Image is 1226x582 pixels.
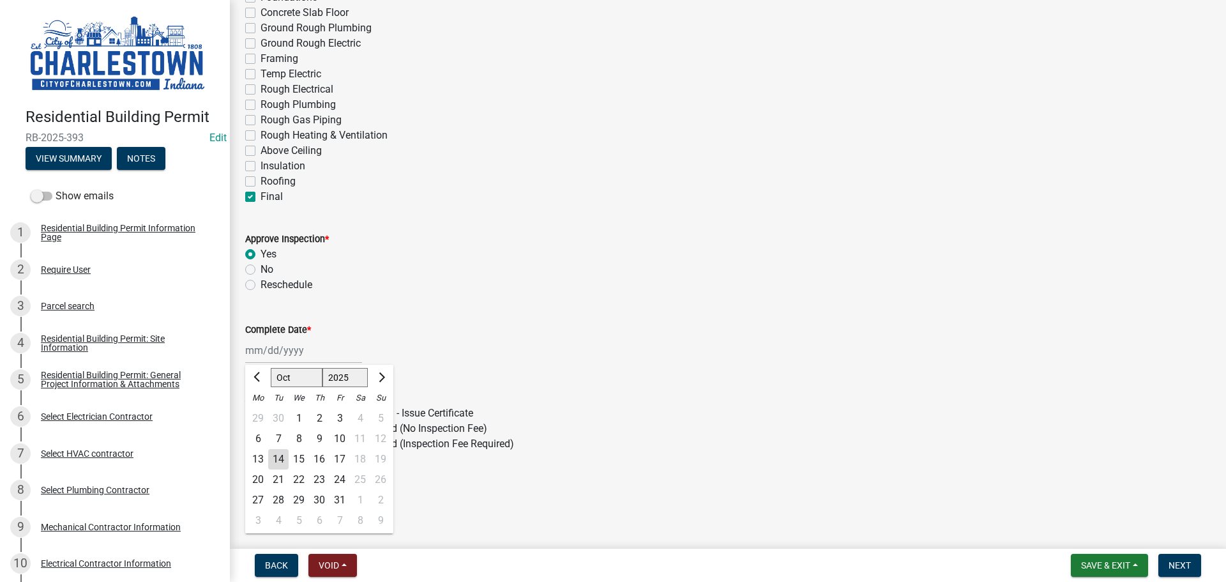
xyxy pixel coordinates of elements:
div: 6 [309,510,329,531]
div: Thursday, October 9, 2025 [309,429,329,449]
div: Tuesday, October 14, 2025 [268,449,289,470]
div: 15 [289,449,309,470]
div: 16 [309,449,329,470]
div: Residential Building Permit: Site Information [41,334,209,352]
div: 2 [309,408,329,429]
label: Reschedule [261,277,312,293]
button: Next month [373,367,388,388]
div: Friday, October 31, 2025 [329,490,350,510]
label: Above Ceiling [261,143,322,158]
span: RB-2025-393 [26,132,204,144]
wm-modal-confirm: Summary [26,154,112,164]
div: Residential Building Permit: General Project Information & Attachments [41,371,209,388]
div: Friday, October 3, 2025 [329,408,350,429]
div: 3 [10,296,31,316]
wm-modal-confirm: Notes [117,154,165,164]
div: Th [309,388,329,408]
div: 4 [268,510,289,531]
div: Tu [268,388,289,408]
div: Thursday, November 6, 2025 [309,510,329,531]
div: 17 [329,449,350,470]
div: 27 [248,490,268,510]
div: 3 [248,510,268,531]
div: 7 [268,429,289,449]
div: 4 [10,333,31,353]
label: Temp Electric [261,66,321,82]
div: Monday, October 13, 2025 [248,449,268,470]
button: Previous month [250,367,266,388]
button: Void [308,554,357,577]
div: Tuesday, October 28, 2025 [268,490,289,510]
div: 9 [309,429,329,449]
div: 8 [289,429,309,449]
div: 23 [309,470,329,490]
label: Rough Heating & Ventilation [261,128,388,143]
div: Select Plumbing Contractor [41,486,149,494]
div: We [289,388,309,408]
div: 7 [10,443,31,464]
div: 30 [309,490,329,510]
div: Wednesday, October 1, 2025 [289,408,309,429]
div: 1 [289,408,309,429]
label: Final [261,189,283,204]
div: Tuesday, November 4, 2025 [268,510,289,531]
div: Friday, November 7, 2025 [329,510,350,531]
div: Select HVAC contractor [41,449,133,458]
div: Su [370,388,391,408]
h4: Residential Building Permit [26,108,220,126]
div: 5 [289,510,309,531]
label: Roofing [261,174,296,189]
div: Residential Building Permit Information Page [41,224,209,241]
label: Framing [261,51,298,66]
button: Next [1158,554,1201,577]
div: 21 [268,470,289,490]
label: No [261,262,273,277]
div: 29 [289,490,309,510]
div: Sa [350,388,370,408]
div: Friday, October 24, 2025 [329,470,350,490]
div: Select Electrician Contractor [41,412,153,421]
div: Require User [41,265,91,274]
button: Back [255,554,298,577]
button: Save & Exit [1071,554,1148,577]
div: 29 [248,408,268,429]
a: Edit [209,132,227,144]
div: Monday, September 29, 2025 [248,408,268,429]
div: 6 [10,406,31,427]
span: Save & Exit [1081,560,1130,571]
select: Select year [322,368,368,387]
input: mm/dd/yyyy [245,337,362,364]
label: Rough Gas Piping [261,112,342,128]
div: Tuesday, October 7, 2025 [268,429,289,449]
img: City of Charlestown, Indiana [26,13,209,95]
div: Wednesday, November 5, 2025 [289,510,309,531]
span: Next [1169,560,1191,571]
div: Wednesday, October 22, 2025 [289,470,309,490]
div: Mo [248,388,268,408]
div: 6 [248,429,268,449]
label: Approve Inspection [245,235,329,244]
wm-modal-confirm: Edit Application Number [209,132,227,144]
div: 31 [329,490,350,510]
div: Thursday, October 23, 2025 [309,470,329,490]
div: 5 [10,369,31,390]
div: Electrical Contractor Information [41,559,171,568]
div: 10 [329,429,350,449]
div: 7 [329,510,350,531]
label: Rough Plumbing [261,97,336,112]
div: Monday, October 27, 2025 [248,490,268,510]
div: Wednesday, October 15, 2025 [289,449,309,470]
div: Wednesday, October 29, 2025 [289,490,309,510]
label: Yes [261,247,276,262]
div: Thursday, October 16, 2025 [309,449,329,470]
div: Thursday, October 30, 2025 [309,490,329,510]
div: 8 [10,480,31,500]
label: Complete Date [245,326,311,335]
div: Tuesday, October 21, 2025 [268,470,289,490]
button: Notes [117,147,165,170]
label: Insulation [261,158,305,174]
div: Monday, October 6, 2025 [248,429,268,449]
span: Void [319,560,339,571]
label: Show emails [31,188,114,204]
div: 2 [10,259,31,280]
